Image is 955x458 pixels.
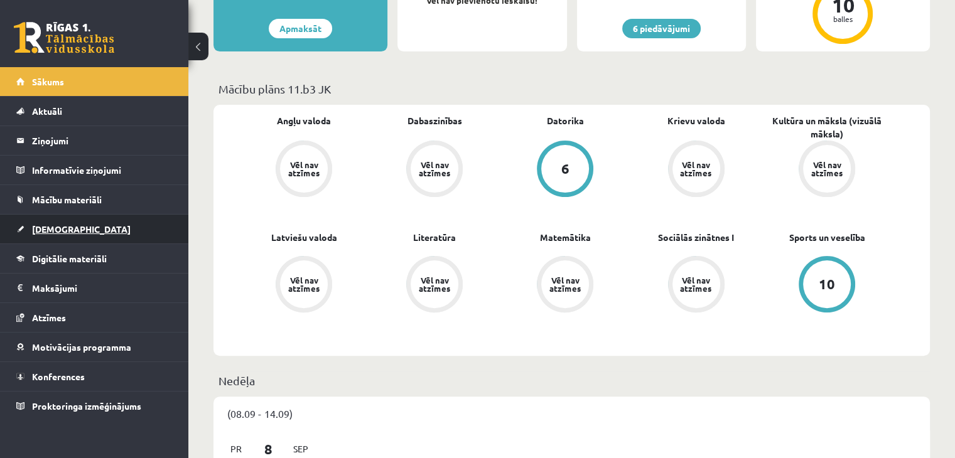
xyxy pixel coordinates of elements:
a: Vēl nav atzīmes [239,141,369,200]
div: Vēl nav atzīmes [548,276,583,292]
legend: Ziņojumi [32,126,173,155]
span: Motivācijas programma [32,341,131,353]
a: Vēl nav atzīmes [369,141,500,200]
a: Vēl nav atzīmes [631,141,762,200]
p: Nedēļa [219,372,925,389]
div: balles [824,15,861,23]
div: Vēl nav atzīmes [286,161,321,177]
span: [DEMOGRAPHIC_DATA] [32,223,131,235]
a: Vēl nav atzīmes [369,256,500,315]
a: Vēl nav atzīmes [500,256,630,315]
a: Rīgas 1. Tālmācības vidusskola [14,22,114,53]
a: Datorika [547,114,584,127]
span: Mācību materiāli [32,194,102,205]
a: 10 [762,256,892,315]
a: Digitālie materiāli [16,244,173,273]
a: Informatīvie ziņojumi [16,156,173,184]
div: 6 [561,162,569,176]
legend: Maksājumi [32,274,173,302]
a: Proktoringa izmēģinājums [16,391,173,420]
a: Sociālās zinātnes I [658,231,734,244]
a: Aktuāli [16,97,173,125]
a: 6 piedāvājumi [622,19,701,38]
a: Angļu valoda [277,114,331,127]
span: Aktuāli [32,105,62,117]
div: Vēl nav atzīmes [809,161,844,177]
span: Konferences [32,371,85,382]
a: Atzīmes [16,303,173,332]
div: Vēl nav atzīmes [286,276,321,292]
a: Krievu valoda [667,114,725,127]
div: 10 [819,277,835,291]
legend: Informatīvie ziņojumi [32,156,173,184]
a: Sākums [16,67,173,96]
a: [DEMOGRAPHIC_DATA] [16,215,173,243]
div: Vēl nav atzīmes [679,161,714,177]
div: Vēl nav atzīmes [417,161,452,177]
a: Vēl nav atzīmes [762,141,892,200]
a: Literatūra [413,231,456,244]
span: Atzīmes [32,312,66,323]
a: Matemātika [540,231,591,244]
span: Digitālie materiāli [32,253,107,264]
a: Konferences [16,362,173,391]
a: Apmaksāt [269,19,332,38]
div: (08.09 - 14.09) [213,397,930,430]
a: Mācību materiāli [16,185,173,214]
a: 6 [500,141,630,200]
a: Ziņojumi [16,126,173,155]
a: Vēl nav atzīmes [631,256,762,315]
span: Proktoringa izmēģinājums [32,400,141,412]
a: Kultūra un māksla (vizuālā māksla) [762,114,892,141]
a: Dabaszinības [407,114,462,127]
a: Vēl nav atzīmes [239,256,369,315]
a: Latviešu valoda [271,231,337,244]
a: Sports un veselība [789,231,865,244]
p: Mācību plāns 11.b3 JK [219,80,925,97]
a: Motivācijas programma [16,333,173,361]
div: Vēl nav atzīmes [679,276,714,292]
span: Sākums [32,76,64,87]
a: Maksājumi [16,274,173,302]
div: Vēl nav atzīmes [417,276,452,292]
